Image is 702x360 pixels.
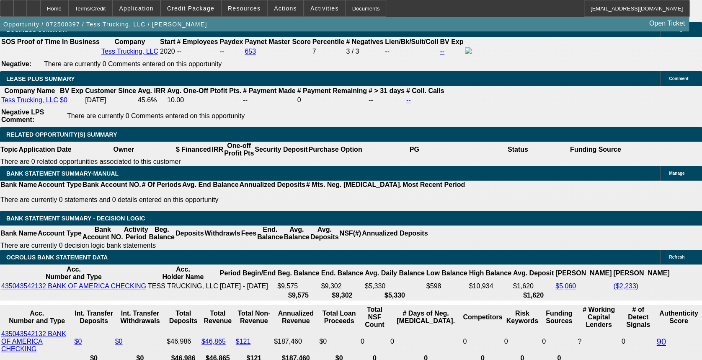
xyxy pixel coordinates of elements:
th: $5,330 [364,291,425,300]
span: RELATED OPPORTUNITY(S) SUMMARY [6,131,117,138]
th: Owner [72,142,175,158]
span: Manage [669,171,684,176]
th: PG [362,142,466,158]
th: $9,575 [277,291,320,300]
th: $1,620 [513,291,554,300]
td: -- [243,96,296,104]
span: Bank Statement Summary - Decision Logic [6,215,145,222]
p: There are currently 0 statements and 0 details entered on this opportunity [0,196,465,204]
b: Negative LPS Comment: [1,109,44,123]
b: # Coll. Calls [406,87,444,94]
span: Resources [228,5,261,12]
th: Avg. Deposits [310,225,339,241]
td: $10,934 [468,282,511,290]
b: Company Name [5,87,55,94]
b: # Negatives [346,38,383,45]
td: 2020 [160,47,175,56]
a: 435043542132 BANK OF AMERICA CHECKING [1,282,146,290]
a: Tess Trucking, LLC [1,96,58,104]
th: Annualized Deposits [239,181,305,189]
th: Beg. Balance [148,225,175,241]
a: Open Ticket [646,16,688,31]
b: Start [160,38,175,45]
th: SOS [1,38,16,46]
th: Int. Transfer Withdrawals [115,306,166,329]
a: $46,865 [201,338,226,345]
a: 90 [656,337,666,346]
b: Paynet Master Score [245,38,310,45]
th: Avg. Deposit [513,265,554,281]
td: $1,620 [513,282,554,290]
a: $121 [236,338,251,345]
div: 3 / 3 [346,48,383,55]
td: -- [368,96,405,104]
td: $598 [426,282,468,290]
a: $5,060 [555,282,576,290]
td: -- [219,47,243,56]
button: Resources [222,0,267,16]
th: Bank Account NO. [82,225,124,241]
th: Total Deposits [166,306,200,329]
td: 0 [462,330,503,353]
span: There are currently 0 Comments entered on this opportunity [44,60,222,67]
th: $ Financed [175,142,212,158]
th: # Days of Neg. [MEDICAL_DATA]. [390,306,462,329]
span: Refresh [669,255,684,259]
span: Activities [310,5,339,12]
th: Annualized Deposits [361,225,428,241]
td: 0 [542,330,576,353]
img: facebook-icon.png [465,47,472,54]
td: $5,330 [364,282,425,290]
td: -- [385,47,439,56]
th: Application Date [18,142,72,158]
b: Lien/Bk/Suit/Coll [385,38,438,45]
th: Most Recent Period [402,181,465,189]
th: End. Balance [321,265,364,281]
th: Annualized Revenue [274,306,318,329]
span: Comment [669,76,688,81]
th: Beg. Balance [277,265,320,281]
th: # Mts. Neg. [MEDICAL_DATA]. [306,181,402,189]
th: Acc. Holder Name [147,265,219,281]
span: OCROLUS BANK STATEMENT DATA [6,254,108,261]
b: Avg. One-Off Ptofit Pts. [167,87,241,94]
td: 45.6% [137,96,166,104]
a: $0 [74,338,82,345]
a: -- [440,48,444,55]
th: Risk Keywords [503,306,541,329]
td: TESS TRUCKING, LLC [147,282,219,290]
b: Percentile [312,38,344,45]
th: [PERSON_NAME] [555,265,612,281]
b: # Employees [177,38,218,45]
th: Total Non-Revenue [235,306,273,329]
td: [DATE] - [DATE] [219,282,276,290]
th: Proof of Time In Business [17,38,100,46]
button: Activities [304,0,345,16]
a: ($2,233) [613,282,638,290]
span: BANK STATEMENT SUMMARY-MANUAL [6,170,119,177]
th: Total Revenue [201,306,235,329]
b: # > 31 days [369,87,405,94]
b: Paydex [219,38,243,45]
span: -- [177,48,181,55]
th: Funding Sources [542,306,576,329]
td: $46,986 [166,330,200,353]
span: Credit Package [167,5,214,12]
td: 0 [297,96,367,104]
th: Period Begin/End [219,265,276,281]
b: BV Exp [440,38,463,45]
b: Customer Since [85,87,136,94]
th: Bank Account NO. [82,181,142,189]
th: Purchase Option [308,142,362,158]
th: Activity Period [124,225,149,241]
td: 0 [360,330,389,353]
th: One-off Profit Pts [224,142,254,158]
th: NSF(#) [339,225,361,241]
td: $0 [319,330,359,353]
span: Actions [274,5,297,12]
span: Opportunity / 072500397 / Tess Trucking, LLC / [PERSON_NAME] [3,21,207,28]
a: 653 [245,48,256,55]
a: $0 [115,338,123,345]
th: Total Loan Proceeds [319,306,359,329]
b: BV Exp [60,87,83,94]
